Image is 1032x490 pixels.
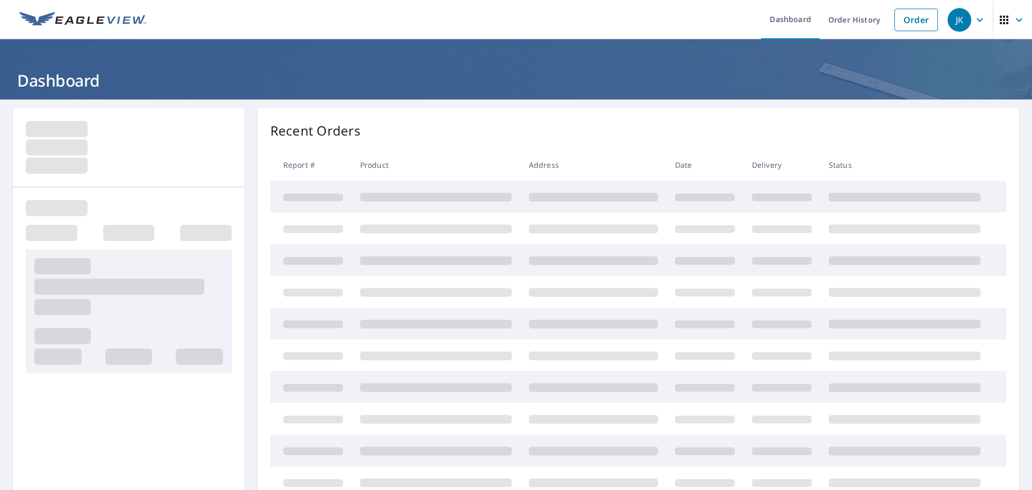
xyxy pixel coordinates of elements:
[894,9,938,31] a: Order
[820,149,989,181] th: Status
[13,69,1019,91] h1: Dashboard
[743,149,820,181] th: Delivery
[19,12,146,28] img: EV Logo
[270,149,352,181] th: Report #
[948,8,971,32] div: JK
[666,149,743,181] th: Date
[270,121,361,140] p: Recent Orders
[520,149,666,181] th: Address
[352,149,520,181] th: Product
